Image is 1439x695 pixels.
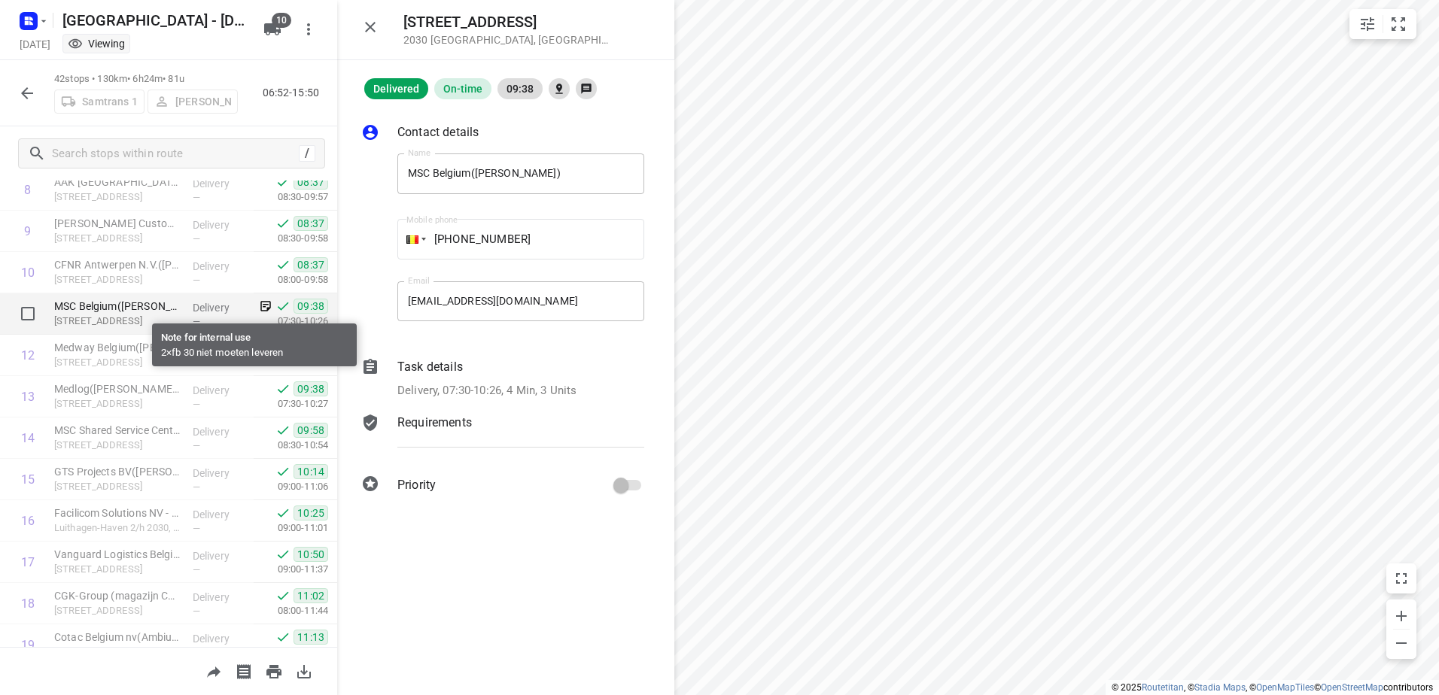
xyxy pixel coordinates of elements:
span: 08:37 [294,216,328,231]
div: Requirements [361,414,644,459]
p: Vanguard Logistics Belgium NV(Ivonne Verschueren) [54,547,181,562]
p: Task details [397,358,463,376]
p: Cotac Belgium nv(Ambius - België) [54,630,181,645]
svg: Done [275,464,291,479]
span: Delivered [364,83,428,95]
p: Gaston Schul Customs NV(Bas Basten) [54,216,181,231]
span: — [193,275,200,286]
span: — [193,192,200,203]
p: Delivery [193,424,248,439]
div: 17 [21,555,35,569]
span: — [193,399,200,410]
span: 10:50 [294,547,328,562]
svg: Done [275,547,291,562]
span: 09:38 [294,381,328,396]
div: 16 [21,514,35,528]
div: Contact details [361,123,644,144]
span: — [193,357,200,369]
svg: Done [275,505,291,520]
p: Schouwkensstraat 1, Antwerpen [54,603,181,618]
li: © 2025 , © , © © contributors [1112,682,1433,693]
p: 07:30-10:26 [254,355,328,370]
span: 09:38 [294,299,328,314]
span: — [193,440,200,451]
p: MSC Belgium(Andy Muyldermans) [54,299,181,314]
span: — [193,481,200,493]
p: CFNR Antwerpen N.V.(Karl van Rompaey) [54,257,181,272]
div: 10 [21,266,35,280]
span: 10 [272,13,291,28]
span: — [193,605,200,617]
p: Requirements [397,414,472,432]
p: Transcontinentaalweg 12/200, Antwerpen [54,645,181,660]
p: Noorderlaan 127, Antwerpen [54,396,181,411]
p: Delivery [193,176,248,191]
div: Viewing [68,36,125,51]
p: 07:30-10:27 [254,396,328,411]
span: 08:37 [294,175,328,190]
span: 11:02 [294,588,328,603]
p: Delivery [193,548,248,563]
p: Delivery [193,631,248,646]
span: Select [13,299,43,329]
p: Facilicom Solutions NV - ABB / Acelleron(Hans Fierens (ABB / Acelleron)) [54,505,181,520]
input: Search stops within route [52,142,299,165]
div: 14 [21,431,35,445]
p: AAK Belgium N.V. (Anja van Maastrigt) [54,175,181,190]
span: 10:14 [294,464,328,479]
p: 08:00-11:44 [254,603,328,618]
p: Priority [397,476,436,494]
p: 09:00-11:37 [254,562,328,577]
p: [STREET_ADDRESS] [54,562,181,577]
p: 09:00-12:01 [254,645,328,660]
span: 09:58 [294,423,328,438]
p: Noorderlaan 147/bus 25, Antwerpen [54,231,181,246]
div: 12 [21,348,35,363]
button: Close [355,12,385,42]
a: OpenMapTiles [1256,682,1314,693]
span: 11:13 [294,630,328,645]
p: 09:00-11:06 [254,479,328,494]
a: Stadia Maps [1194,682,1246,693]
span: Print route [259,663,289,678]
p: 42 stops • 130km • 6h24m • 81u [54,72,238,86]
p: Delivery [193,466,248,481]
svg: Done [275,340,291,355]
div: small contained button group [1349,9,1416,39]
div: 8 [24,183,31,197]
p: Delivery [193,590,248,605]
input: 1 (702) 123-4567 [397,219,644,259]
p: 08:30-10:54 [254,438,328,453]
span: 08:37 [294,257,328,272]
div: 9 [24,224,31,238]
p: Noorderlaan 127a, Antwerpen [54,355,181,370]
div: 18 [21,596,35,611]
div: Show driver's finish location [549,78,570,99]
svg: Done [275,257,291,272]
svg: Done [275,588,291,603]
p: Delivery [193,300,248,315]
span: — [193,233,200,244]
button: More [294,14,324,44]
div: Belgium: + 32 [397,219,426,259]
p: Medway Belgium(Andy Muyldermans) [54,340,181,355]
span: On-time [434,83,491,95]
p: Delivery, 07:30-10:26, 4 Min, 3 Units [397,382,577,399]
p: Medlog([PERSON_NAME][GEOGRAPHIC_DATA]) [54,381,181,396]
p: 06:52-15:50 [263,85,325,101]
p: 08:00-09:58 [254,272,328,287]
div: 15 [21,472,35,487]
span: 09:38 [497,83,543,95]
p: Noorderlaan 83, Antwerpen [54,479,181,494]
h5: [STREET_ADDRESS] [403,14,614,31]
svg: Done [275,381,291,396]
svg: Done [275,175,291,190]
p: 07:30-10:26 [254,314,328,329]
span: 09:08 [294,340,328,355]
p: Noorderlaan 127a, Antwerpen [54,314,181,329]
p: 09:00-11:01 [254,520,328,536]
button: Map settings [1352,9,1383,39]
div: 13 [21,390,35,404]
p: Luithagen-Haven 2/h 2030, Antwerpen [54,520,181,536]
a: OpenStreetMap [1321,682,1383,693]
